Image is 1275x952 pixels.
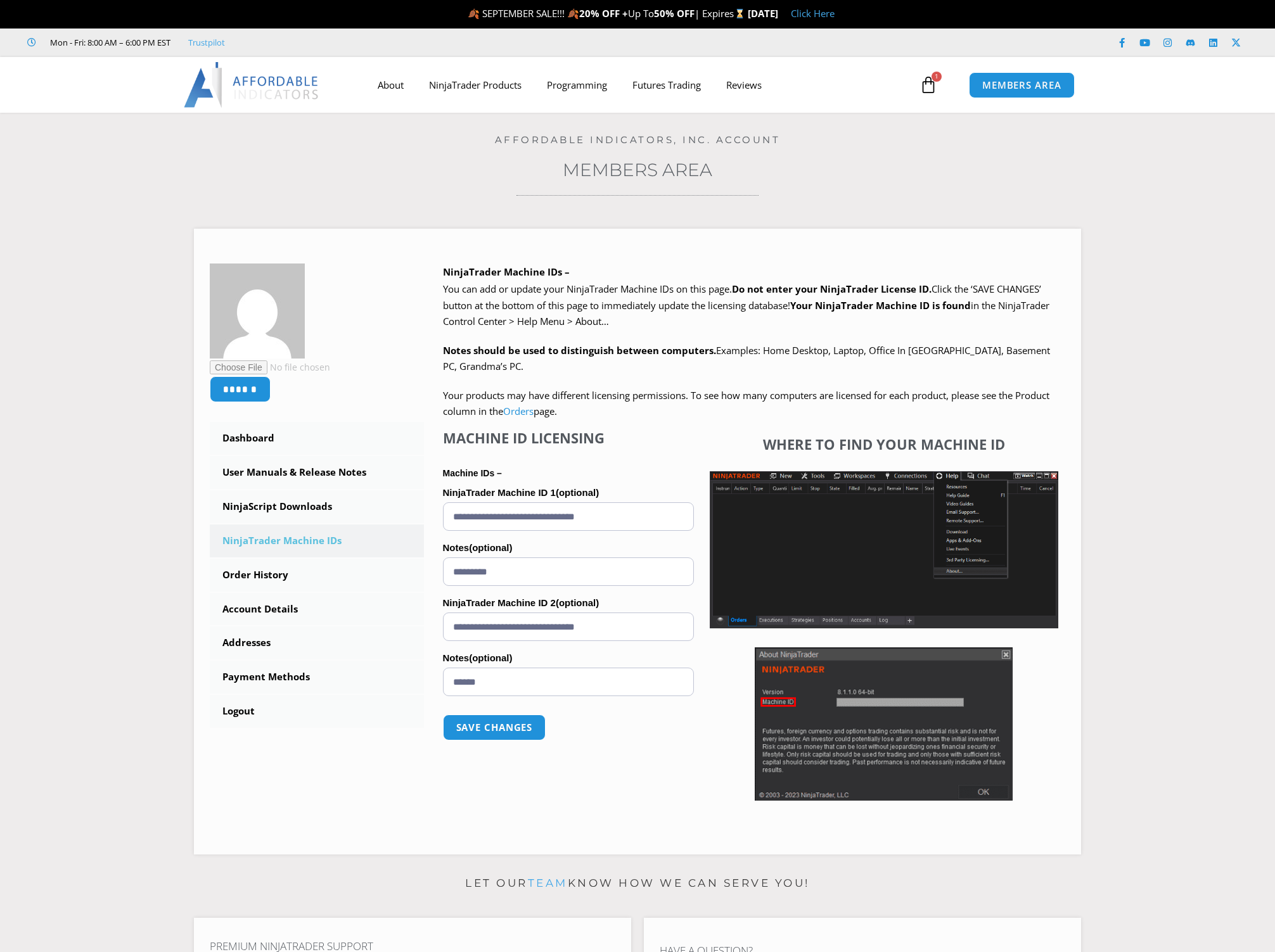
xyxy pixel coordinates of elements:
a: Futures Trading [620,70,714,99]
a: Dashboard [210,422,424,455]
strong: Machine IDs – [443,468,502,478]
img: ⌛ [735,9,745,18]
label: Notes [443,538,694,557]
strong: 50% OFF [654,7,695,20]
nav: Menu [365,70,916,99]
a: 1 [900,67,956,103]
a: Trustpilot [188,35,225,50]
button: Save changes [443,714,546,740]
strong: Notes should be used to distinguish between computers. [443,344,716,357]
a: Members Area [563,159,712,181]
a: User Manuals & Release Notes [210,456,424,489]
img: acc52b2be9ededdae9347cd45a8bd88475e0a8cd6fa152d4cabf92298c1688f0 [210,263,305,359]
a: Order History [210,559,424,592]
a: Addresses [210,626,424,659]
a: NinjaTrader Products [416,70,534,99]
span: MEMBERS AREA [982,80,1061,90]
a: NinjaTrader Machine IDs [210,524,424,557]
a: Account Details [210,593,424,626]
label: NinjaTrader Machine ID 1 [443,483,694,502]
span: (optional) [556,487,599,498]
b: Do not enter your NinjaTrader License ID. [732,282,932,295]
strong: Your NinjaTrader Machine ID is found [790,299,971,312]
span: You can add or update your NinjaTrader Machine IDs on this page. [443,282,732,295]
img: Screenshot 2025-01-17 1155544 | Affordable Indicators – NinjaTrader [710,471,1058,628]
a: Programming [534,70,620,99]
h4: Machine ID Licensing [443,429,694,446]
strong: 20% OFF + [579,7,628,20]
a: Payment Methods [210,661,424,694]
strong: [DATE] [748,7,778,20]
span: Mon - Fri: 8:00 AM – 6:00 PM EST [47,35,170,50]
img: Screenshot 2025-01-17 114931 | Affordable Indicators – NinjaTrader [755,647,1013,801]
b: NinjaTrader Machine IDs – [443,265,570,278]
a: About [365,70,416,99]
label: NinjaTrader Machine ID 2 [443,593,694,612]
a: NinjaScript Downloads [210,490,424,523]
a: Logout [210,695,424,728]
p: Let our know how we can serve you! [194,873,1081,894]
a: Click Here [791,7,835,20]
a: Affordable Indicators, Inc. Account [495,134,781,146]
span: 1 [932,72,942,82]
span: Your products may have different licensing permissions. To see how many computers are licensed fo... [443,389,1049,418]
nav: Account pages [210,422,424,728]
h4: Where to find your Machine ID [710,436,1058,452]
span: (optional) [469,542,512,553]
span: Examples: Home Desktop, Laptop, Office In [GEOGRAPHIC_DATA], Basement PC, Grandma’s PC. [443,344,1050,373]
label: Notes [443,649,694,668]
span: Click the ‘SAVE CHANGES’ button at the bottom of this page to immediately update the licensing da... [443,282,1049,327]
a: MEMBERS AREA [969,72,1075,98]
span: (optional) [469,652,512,663]
a: team [528,877,568,889]
a: Orders [503,405,534,417]
span: (optional) [556,597,599,608]
a: Reviews [714,70,774,99]
img: LogoAI | Affordable Indicators – NinjaTrader [184,62,320,108]
span: 🍂 SEPTEMBER SALE!!! 🍂 Up To | Expires [468,7,747,20]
